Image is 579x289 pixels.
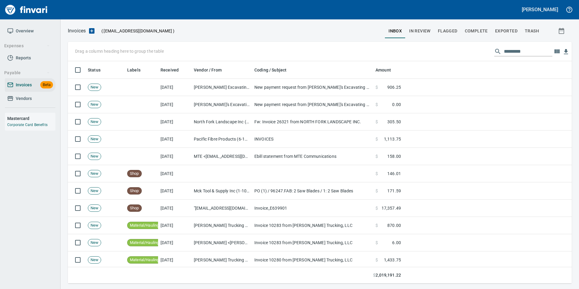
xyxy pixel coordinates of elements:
[7,123,48,127] a: Corporate Card Benefits
[158,113,191,131] td: [DATE]
[254,66,294,74] span: Coding / Subject
[160,66,179,74] span: Received
[495,27,518,35] span: Exported
[376,136,378,142] span: $
[88,102,101,108] span: New
[88,85,101,90] span: New
[127,205,141,211] span: Shop
[376,66,391,74] span: Amount
[387,84,401,90] span: 906.25
[387,222,401,228] span: 870.00
[75,48,164,54] p: Drag a column heading here to group the table
[158,200,191,217] td: [DATE]
[16,27,34,35] span: Overview
[88,66,101,74] span: Status
[252,217,373,234] td: Invoice 10283 from [PERSON_NAME] Trucking, LLC
[2,67,52,78] button: Payable
[191,217,252,234] td: [PERSON_NAME] Trucking LLC (1-10247)
[16,81,32,89] span: Invoices
[88,154,101,159] span: New
[392,101,401,108] span: 0.00
[376,171,378,177] span: $
[2,40,52,51] button: Expenses
[88,136,101,142] span: New
[158,96,191,113] td: [DATE]
[88,223,101,228] span: New
[522,6,558,13] h5: [PERSON_NAME]
[384,136,401,142] span: 1,113.75
[103,28,173,34] span: [EMAIL_ADDRESS][DOMAIN_NAME]
[252,79,373,96] td: New payment request from [PERSON_NAME]'s Excavating LLC for 906.25 - invoice 9511
[68,27,86,35] p: Invoices
[252,113,373,131] td: Fw: Invoice 26321 from NORTH FORK LANDSCAPE INC.
[158,165,191,182] td: [DATE]
[409,27,431,35] span: In Review
[376,153,378,159] span: $
[252,200,373,217] td: Invoice_E639901
[5,92,55,105] a: Vendors
[98,28,174,34] p: ( )
[392,240,401,246] span: 6.00
[376,84,378,90] span: $
[252,182,373,200] td: PO (1) / 96247.FAB: 2 Saw Blades / 1: 2 Saw Blades
[373,272,376,278] span: $
[158,217,191,234] td: [DATE]
[252,251,373,269] td: Invoice 10280 from [PERSON_NAME] Trucking, LLC
[520,5,560,14] button: [PERSON_NAME]
[88,66,108,74] span: Status
[40,81,53,88] span: Beta
[387,171,401,177] span: 146.01
[387,188,401,194] span: 171.59
[252,96,373,113] td: New payment request from [PERSON_NAME]'s Excavating LLC for 906.25 - invoice 9511
[191,131,252,148] td: Pacific Fibre Products (6-10754)
[88,205,101,211] span: New
[127,66,148,74] span: Labels
[160,66,187,74] span: Received
[16,54,31,62] span: Reports
[86,27,98,35] button: Upload an Invoice
[127,66,141,74] span: Labels
[382,205,401,211] span: 17,357.49
[88,119,101,125] span: New
[158,251,191,269] td: [DATE]
[158,79,191,96] td: [DATE]
[376,101,378,108] span: $
[376,119,378,125] span: $
[194,66,230,74] span: Vendor / From
[465,27,488,35] span: Complete
[88,171,101,177] span: New
[88,188,101,194] span: New
[4,69,50,77] span: Payable
[384,257,401,263] span: 1,433.75
[191,79,252,96] td: [PERSON_NAME] Excavating LLC (1-22988)
[191,182,252,200] td: Mck Tool & Supply Inc (1-10644)
[5,51,55,65] a: Reports
[252,131,373,148] td: INVOICES
[4,42,50,50] span: Expenses
[5,78,55,92] a: InvoicesBeta
[7,115,55,122] h6: Mastercard
[158,182,191,200] td: [DATE]
[127,223,161,228] span: Material/Hauling
[158,148,191,165] td: [DATE]
[376,222,378,228] span: $
[4,2,49,17] img: Finvari
[191,234,252,251] td: [PERSON_NAME] <[PERSON_NAME][EMAIL_ADDRESS][DOMAIN_NAME]>
[5,24,55,38] a: Overview
[191,113,252,131] td: North Fork Landscape Inc (1-10710)
[438,27,458,35] span: Flagged
[127,188,141,194] span: Shop
[376,272,401,278] span: 2,019,191.22
[252,234,373,251] td: Invoice 10283 from [PERSON_NAME] Trucking, LLC
[552,47,561,56] button: Choose columns to display
[376,257,378,263] span: $
[387,119,401,125] span: 305.50
[88,240,101,246] span: New
[376,240,378,246] span: $
[127,171,141,177] span: Shop
[88,257,101,263] span: New
[127,240,161,246] span: Material/Hauling
[376,188,378,194] span: $
[194,66,222,74] span: Vendor / From
[525,27,539,35] span: trash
